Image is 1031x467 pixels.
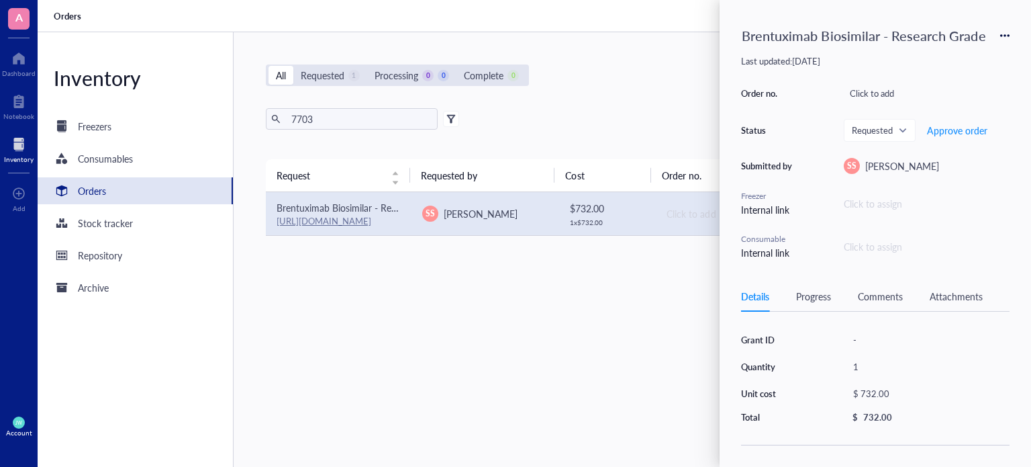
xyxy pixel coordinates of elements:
div: Account [6,429,32,437]
a: Notebook [3,91,34,120]
div: Click to add [667,206,789,221]
div: Click to add [844,84,1010,103]
div: All [276,68,286,83]
div: $ 732.00 [847,384,1004,403]
div: Progress [796,289,831,304]
div: 0 [507,70,519,81]
div: Internal link [741,202,795,217]
div: 0 [422,70,434,81]
a: [URL][DOMAIN_NAME] [277,214,371,227]
div: Consumables [78,151,133,166]
div: Requested [301,68,344,83]
div: Internal link [741,245,795,260]
div: 732.00 [863,411,892,423]
div: Submitted by [741,160,795,172]
div: Complete [464,68,503,83]
div: $ 732.00 [570,201,644,216]
div: Last updated: [DATE] [741,55,1010,67]
div: Orders [78,183,106,198]
div: Total [741,411,809,423]
span: [PERSON_NAME] [444,207,518,220]
a: Consumables [38,145,233,172]
div: Repository [78,248,122,263]
div: Comments [858,289,903,304]
div: Order no. [741,87,795,99]
div: Details [741,289,769,304]
th: Request [266,159,410,192]
span: [PERSON_NAME] [865,159,939,173]
div: Processing [375,68,418,83]
div: 1 [847,357,1010,376]
div: Status [741,124,795,136]
a: Repository [38,242,233,269]
div: Click to assign [844,239,1010,254]
span: Approve order [927,125,987,136]
div: Freezers [78,119,111,134]
th: Cost [554,159,651,192]
div: Notebook [3,112,34,120]
button: Approve order [926,120,988,141]
a: Orders [54,10,84,22]
div: Grant ID [741,334,809,346]
div: 1 x $ 732.00 [570,218,644,226]
span: A [15,9,23,26]
div: Consumable [741,233,795,245]
span: SS [847,160,856,172]
div: Quantity [741,361,809,373]
div: Click to assign [844,196,1010,211]
span: SS [426,208,435,220]
div: Brentuximab Biosimilar - Research Grade [736,22,992,50]
div: segmented control [266,65,529,86]
input: Find orders in table [286,109,432,129]
span: Brentuximab Biosimilar - Research Grade [277,201,446,214]
div: 0 [438,70,449,81]
a: Dashboard [2,48,36,77]
span: Requested [852,124,905,136]
th: Requested by [410,159,554,192]
div: Unit cost [741,388,809,400]
span: JW [15,420,21,425]
th: Order no. [651,159,795,192]
div: $ [852,411,858,423]
a: Archive [38,274,233,301]
div: Dashboard [2,69,36,77]
div: 1 [348,70,360,81]
div: Archive [78,280,109,295]
a: Orders [38,177,233,204]
div: Stock tracker [78,216,133,230]
a: Freezers [38,113,233,140]
div: Inventory [38,65,233,91]
div: Attachments [930,289,983,304]
a: Inventory [4,134,34,163]
span: Request [277,168,383,183]
div: Inventory [4,155,34,163]
div: Add [13,204,26,212]
div: Freezer [741,190,795,202]
a: Stock tracker [38,210,233,237]
td: Click to add [654,192,800,236]
div: - [847,331,1010,349]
